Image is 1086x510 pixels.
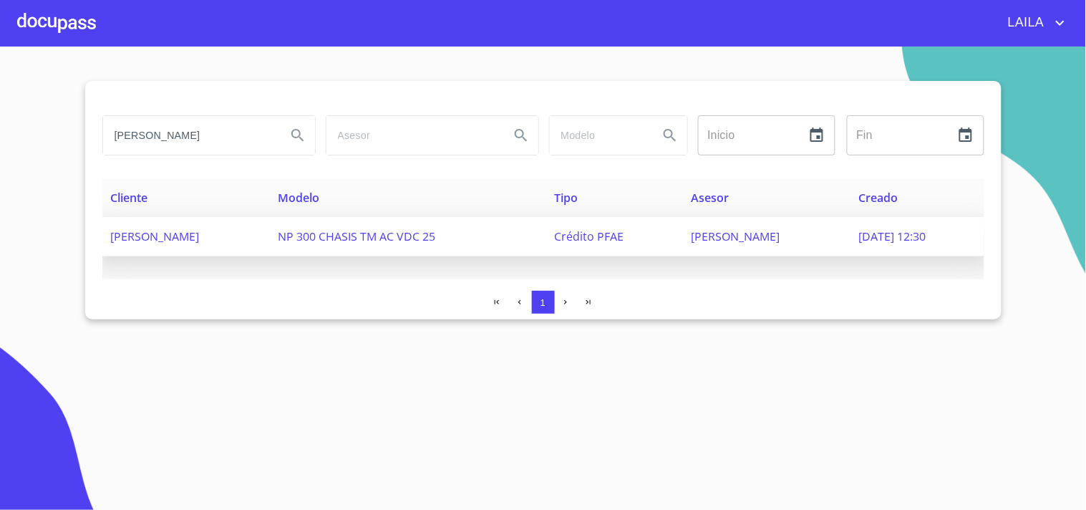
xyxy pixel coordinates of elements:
span: LAILA [997,11,1052,34]
span: 1 [540,297,546,308]
span: [DATE] 12:30 [859,228,926,244]
button: Search [281,118,315,153]
span: Creado [859,190,898,206]
button: Search [653,118,687,153]
span: [PERSON_NAME] [111,228,200,244]
span: Cliente [111,190,148,206]
span: Modelo [278,190,320,206]
input: search [550,116,647,155]
button: Search [504,118,538,153]
span: Asesor [692,190,729,206]
button: account of current user [997,11,1069,34]
span: Crédito PFAE [554,228,624,244]
input: search [103,116,275,155]
span: [PERSON_NAME] [692,228,780,244]
span: NP 300 CHASIS TM AC VDC 25 [278,228,436,244]
button: 1 [532,291,555,314]
input: search [326,116,498,155]
span: Tipo [554,190,578,206]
